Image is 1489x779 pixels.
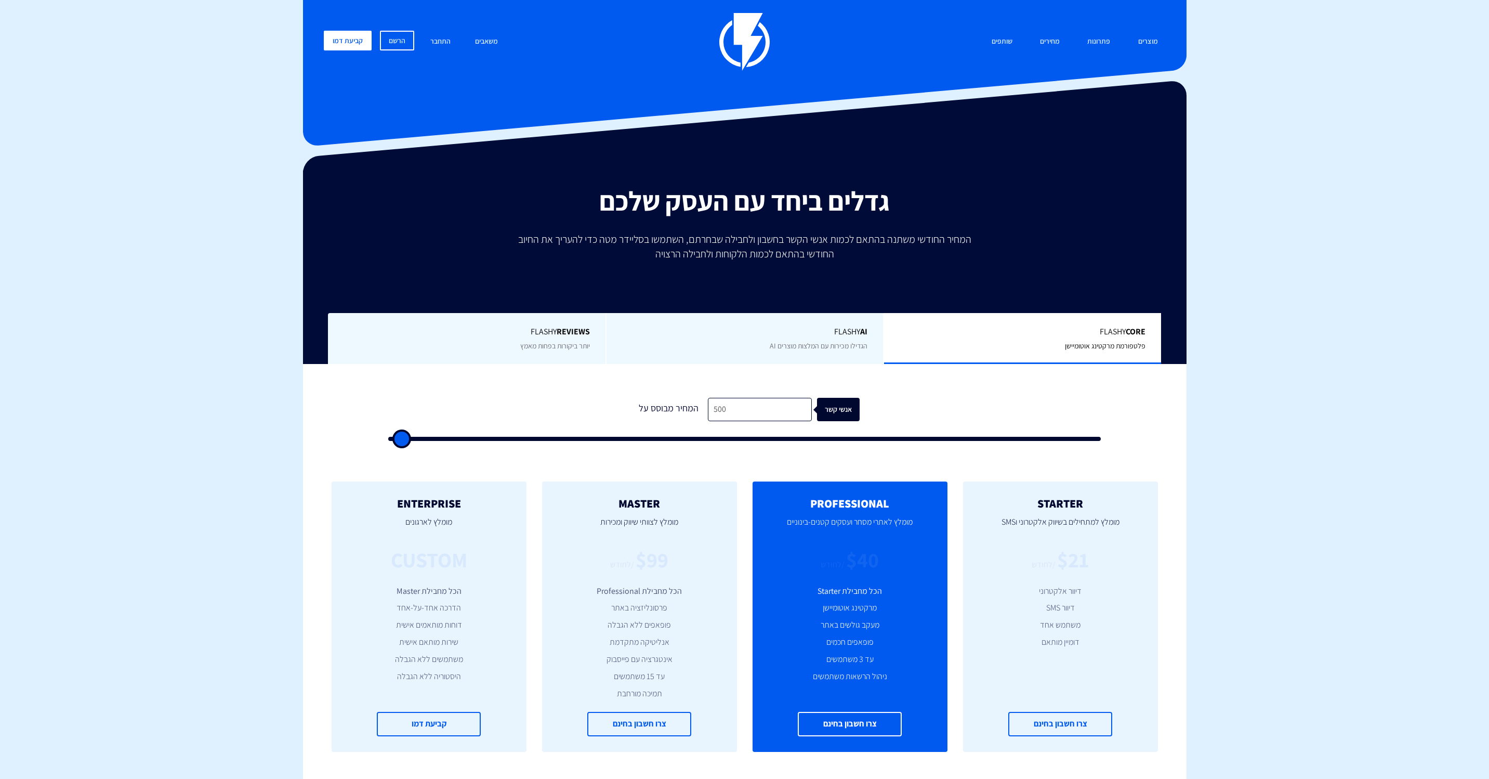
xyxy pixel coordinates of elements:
div: /לחודש [610,559,634,571]
h2: PROFESSIONAL [768,497,932,510]
div: אנשי קשר [825,398,867,421]
h2: STARTER [979,497,1142,510]
span: Flashy [900,326,1145,338]
a: התחבר [423,31,458,53]
a: צרו חשבון בחינם [1008,712,1112,736]
h2: ENTERPRISE [347,497,511,510]
p: מומלץ לאתרי מסחר ועסקים קטנים-בינוניים [768,510,932,545]
b: Core [1126,326,1145,337]
li: משתמשים ללא הגבלה [347,654,511,666]
div: /לחודש [1032,559,1056,571]
li: שירות מותאם אישית [347,637,511,648]
b: REVIEWS [557,326,590,337]
li: תמיכה מורחבת [558,688,721,700]
b: AI [860,326,867,337]
a: פתרונות [1079,31,1118,53]
a: מחירים [1032,31,1068,53]
span: Flashy [622,326,868,338]
li: אנליטיקה מתקדמת [558,637,721,648]
li: היסטוריה ללא הגבלה [347,671,511,683]
p: המחיר החודשי משתנה בהתאם לכמות אנשי הקשר בחשבון ולחבילה שבחרתם, השתמשו בסליידר מטה כדי להעריך את ... [511,232,979,261]
li: מרקטינג אוטומיישן [768,602,932,614]
div: $40 [846,545,879,575]
span: פלטפורמת מרקטינג אוטומיישן [1065,341,1145,350]
a: צרו חשבון בחינם [798,712,902,736]
li: פופאפים חכמים [768,637,932,648]
li: פרסונליזציה באתר [558,602,721,614]
a: שותפים [984,31,1020,53]
li: פופאפים ללא הגבלה [558,619,721,631]
li: דיוור אלקטרוני [979,586,1142,598]
a: הרשם [380,31,414,50]
a: צרו חשבון בחינם [587,712,691,736]
p: מומלץ לצוותי שיווק ומכירות [558,510,721,545]
p: מומלץ לארגונים [347,510,511,545]
li: משתמש אחד [979,619,1142,631]
a: מוצרים [1130,31,1166,53]
li: הכל מחבילת Professional [558,586,721,598]
span: יותר ביקורות בפחות מאמץ [520,341,590,350]
p: מומלץ למתחילים בשיווק אלקטרוני וSMS [979,510,1142,545]
a: קביעת דמו [377,712,481,736]
li: דומיין מותאם [979,637,1142,648]
div: CUSTOM [391,545,467,575]
li: הדרכה אחד-על-אחד [347,602,511,614]
li: הכל מחבילת Starter [768,586,932,598]
div: $21 [1057,545,1089,575]
h2: MASTER [558,497,721,510]
li: עד 15 משתמשים [558,671,721,683]
li: עד 3 משתמשים [768,654,932,666]
li: דוחות מותאמים אישית [347,619,511,631]
a: קביעת דמו [324,31,372,50]
li: אינטגרציה עם פייסבוק [558,654,721,666]
li: ניהול הרשאות משתמשים [768,671,932,683]
span: הגדילו מכירות עם המלצות מוצרים AI [770,341,867,350]
div: המחיר מבוסס על [630,398,708,421]
li: מעקב גולשים באתר [768,619,932,631]
div: /לחודש [821,559,845,571]
li: דיוור SMS [979,602,1142,614]
h2: גדלים ביחד עם העסק שלכם [311,186,1179,216]
span: Flashy [344,326,590,338]
li: הכל מחבילת Master [347,586,511,598]
div: $99 [636,545,668,575]
a: משאבים [467,31,506,53]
